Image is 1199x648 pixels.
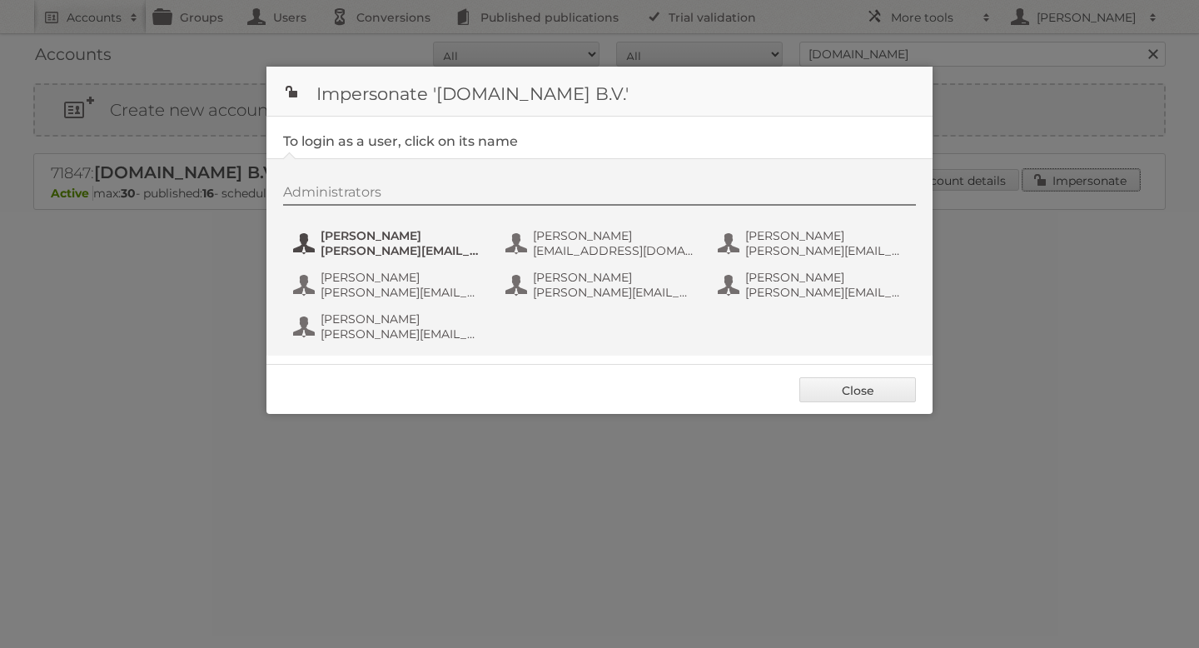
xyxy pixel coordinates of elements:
button: [PERSON_NAME] [PERSON_NAME][EMAIL_ADDRESS][DOMAIN_NAME] [716,227,912,260]
span: [PERSON_NAME] [533,228,694,243]
span: [PERSON_NAME][EMAIL_ADDRESS][DOMAIN_NAME] [321,326,482,341]
span: [PERSON_NAME][EMAIL_ADDRESS][DOMAIN_NAME] [533,285,694,300]
span: [PERSON_NAME] [533,270,694,285]
button: [PERSON_NAME] [PERSON_NAME][EMAIL_ADDRESS][DOMAIN_NAME] [504,268,699,302]
span: [PERSON_NAME][EMAIL_ADDRESS][DOMAIN_NAME] [745,285,907,300]
span: [EMAIL_ADDRESS][DOMAIN_NAME] [533,243,694,258]
button: [PERSON_NAME] [EMAIL_ADDRESS][DOMAIN_NAME] [504,227,699,260]
span: [PERSON_NAME][EMAIL_ADDRESS][DOMAIN_NAME] [321,243,482,258]
button: [PERSON_NAME] [PERSON_NAME][EMAIL_ADDRESS][DOMAIN_NAME] [716,268,912,302]
span: [PERSON_NAME] [745,270,907,285]
legend: To login as a user, click on its name [283,133,518,149]
span: [PERSON_NAME] [321,228,482,243]
div: Administrators [283,184,916,206]
span: [PERSON_NAME] [321,270,482,285]
span: [PERSON_NAME][EMAIL_ADDRESS][DOMAIN_NAME] [321,285,482,300]
span: [PERSON_NAME] [321,312,482,326]
h1: Impersonate '[DOMAIN_NAME] B.V.' [266,67,933,117]
a: Close [799,377,916,402]
button: [PERSON_NAME] [PERSON_NAME][EMAIL_ADDRESS][DOMAIN_NAME] [291,268,487,302]
button: [PERSON_NAME] [PERSON_NAME][EMAIL_ADDRESS][DOMAIN_NAME] [291,310,487,343]
span: [PERSON_NAME][EMAIL_ADDRESS][DOMAIN_NAME] [745,243,907,258]
button: [PERSON_NAME] [PERSON_NAME][EMAIL_ADDRESS][DOMAIN_NAME] [291,227,487,260]
span: [PERSON_NAME] [745,228,907,243]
